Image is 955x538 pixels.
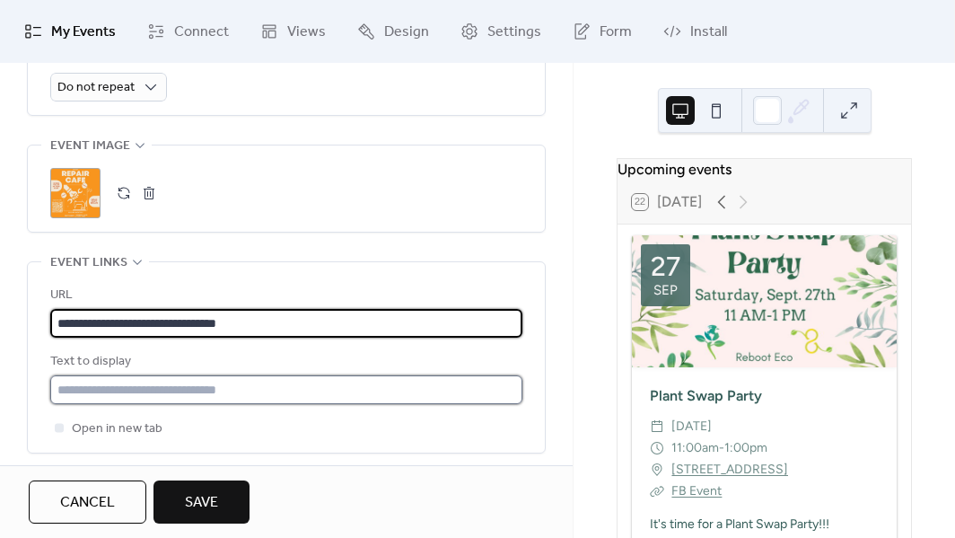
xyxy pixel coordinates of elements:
[618,159,911,181] div: Upcoming events
[724,437,767,459] span: 1:00pm
[11,7,129,56] a: My Events
[650,416,664,437] div: ​
[50,252,127,274] span: Event links
[559,7,645,56] a: Form
[600,22,632,43] span: Form
[50,351,519,373] div: Text to display
[650,459,664,481] div: ​
[72,419,162,440] span: Open in new tab
[487,22,541,43] span: Settings
[671,483,722,498] a: FB Event
[384,22,429,43] span: Design
[174,22,229,43] span: Connect
[57,75,135,100] span: Do not repeat
[650,7,740,56] a: Install
[287,22,326,43] span: Views
[671,416,712,437] span: [DATE]
[651,253,680,280] div: 27
[650,387,762,404] a: Plant Swap Party
[653,284,678,297] div: Sep
[719,437,724,459] span: -
[50,285,519,306] div: URL
[671,459,788,481] a: [STREET_ADDRESS]
[50,136,130,157] span: Event image
[650,437,664,459] div: ​
[50,168,101,218] div: ;
[247,7,339,56] a: Views
[344,7,442,56] a: Design
[447,7,555,56] a: Settings
[51,22,116,43] span: My Events
[650,481,664,502] div: ​
[29,481,146,524] button: Cancel
[671,437,719,459] span: 11:00am
[134,7,242,56] a: Connect
[185,492,218,514] span: Save
[690,22,727,43] span: Install
[60,492,115,514] span: Cancel
[153,481,250,524] button: Save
